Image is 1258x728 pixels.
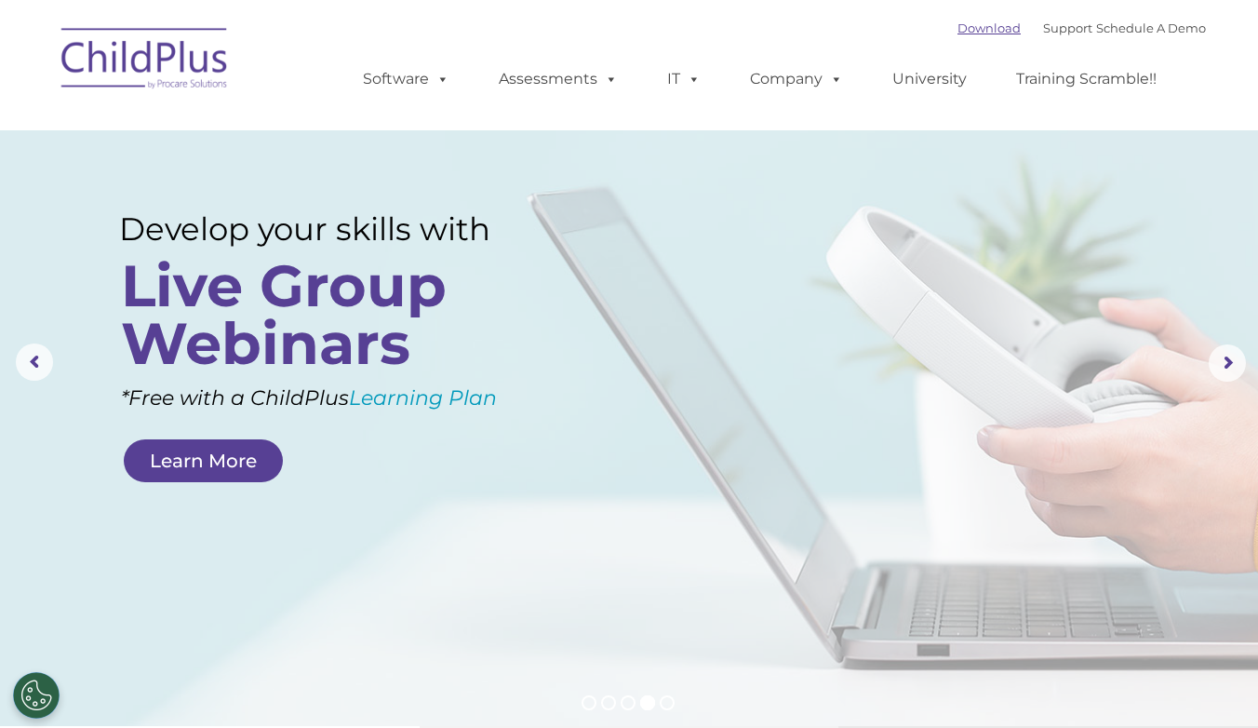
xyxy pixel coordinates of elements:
[124,439,283,482] a: Learn More
[997,61,1175,98] a: Training Scramble!!
[957,20,1021,35] a: Download
[259,199,338,213] span: Phone number
[480,61,636,98] a: Assessments
[121,380,566,417] rs-layer: *Free with a ChildPlus
[1096,20,1206,35] a: Schedule A Demo
[13,672,60,719] button: Cookies Settings
[874,61,985,98] a: University
[344,61,468,98] a: Software
[119,210,535,248] rs-layer: Develop your skills with
[957,20,1206,35] font: |
[52,15,238,108] img: ChildPlus by Procare Solutions
[731,61,862,98] a: Company
[259,123,315,137] span: Last name
[1043,20,1092,35] a: Support
[121,257,529,372] rs-layer: Live Group Webinars
[649,61,719,98] a: IT
[349,385,497,411] a: Learning Plan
